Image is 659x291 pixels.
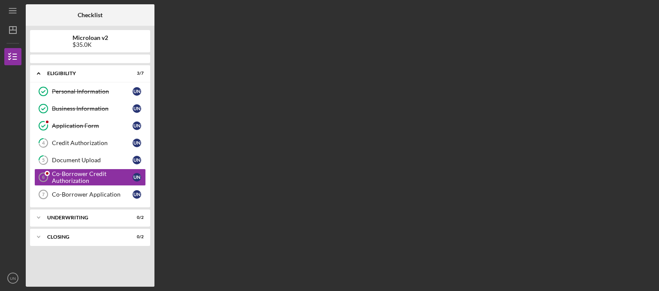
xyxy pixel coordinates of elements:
a: 6Co-Borrower Credit AuthorizationUN [34,169,146,186]
a: Personal InformationUN [34,83,146,100]
div: Credit Authorization [52,139,133,146]
button: UN [4,270,21,287]
a: 4Credit AuthorizationUN [34,134,146,152]
div: U N [133,190,141,199]
div: Application Form [52,122,133,129]
tspan: 4 [42,140,45,146]
div: Co-Borrower Credit Authorization [52,170,133,184]
div: Eligibility [47,71,122,76]
tspan: 5 [42,158,45,163]
a: Application FormUN [34,117,146,134]
div: Personal Information [52,88,133,95]
div: U N [133,139,141,147]
b: Microloan v2 [73,34,108,41]
div: U N [133,87,141,96]
div: U N [133,173,141,182]
div: U N [133,156,141,164]
div: Underwriting [47,215,122,220]
div: Business Information [52,105,133,112]
div: 0 / 2 [128,234,144,239]
div: U N [133,121,141,130]
div: $35.0K [73,41,108,48]
div: Co-Borrower Application [52,191,133,198]
b: Checklist [78,12,103,18]
div: 3 / 7 [128,71,144,76]
text: UN [10,276,16,281]
div: Closing [47,234,122,239]
a: 5Document UploadUN [34,152,146,169]
a: 7Co-Borrower ApplicationUN [34,186,146,203]
div: U N [133,104,141,113]
div: Document Upload [52,157,133,164]
tspan: 7 [42,192,45,197]
a: Business InformationUN [34,100,146,117]
div: 0 / 2 [128,215,144,220]
tspan: 6 [42,175,45,180]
